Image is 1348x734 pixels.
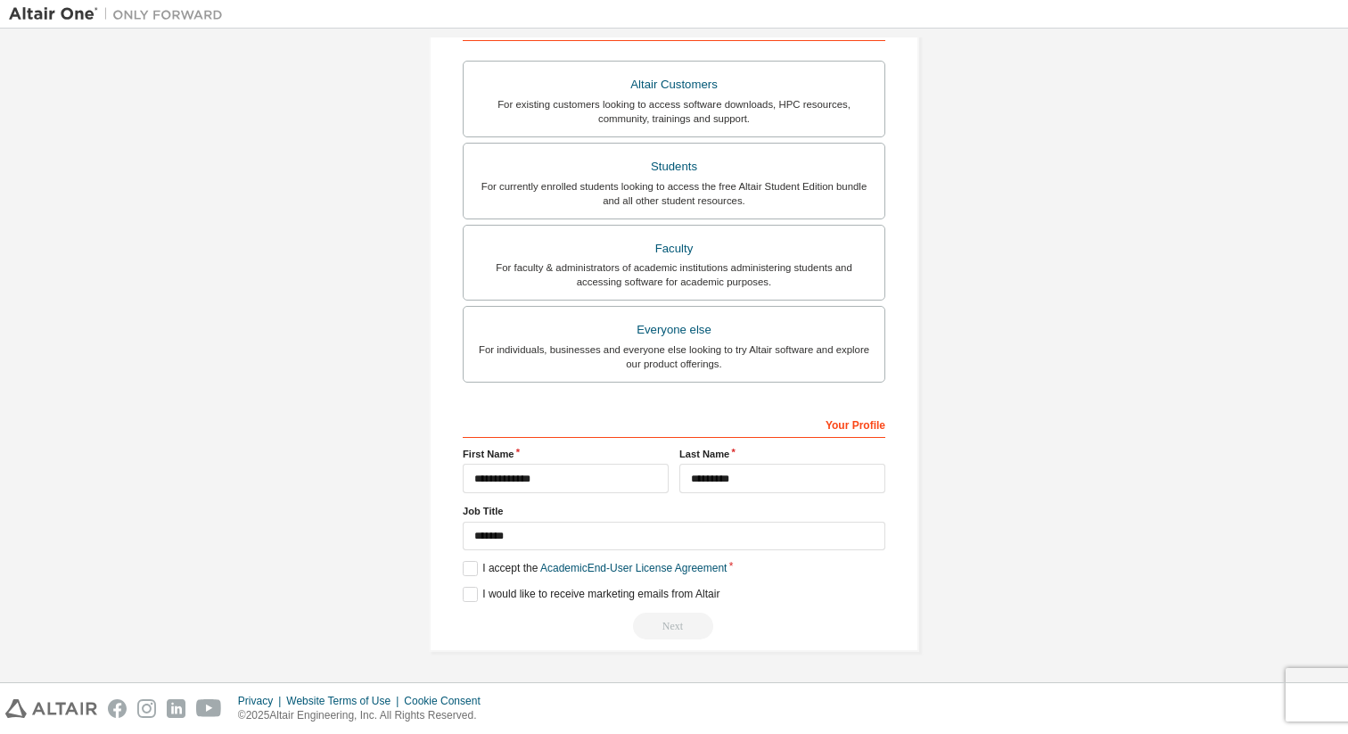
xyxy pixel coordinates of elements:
div: For faculty & administrators of academic institutions administering students and accessing softwa... [474,260,874,289]
div: Your Profile [463,409,885,438]
div: Cookie Consent [404,694,490,708]
p: © 2025 Altair Engineering, Inc. All Rights Reserved. [238,708,491,723]
div: For currently enrolled students looking to access the free Altair Student Edition bundle and all ... [474,179,874,208]
img: youtube.svg [196,699,222,718]
img: Altair One [9,5,232,23]
label: I would like to receive marketing emails from Altair [463,587,719,602]
label: I accept the [463,561,727,576]
label: Last Name [679,447,885,461]
a: Academic End-User License Agreement [540,562,727,574]
div: Altair Customers [474,72,874,97]
div: Students [474,154,874,179]
div: Read and acccept EULA to continue [463,613,885,639]
div: Website Terms of Use [286,694,404,708]
img: facebook.svg [108,699,127,718]
div: Everyone else [474,318,874,342]
img: linkedin.svg [167,699,185,718]
div: For individuals, businesses and everyone else looking to try Altair software and explore our prod... [474,342,874,371]
div: For existing customers looking to access software downloads, HPC resources, community, trainings ... [474,97,874,126]
div: Faculty [474,236,874,261]
label: Job Title [463,504,885,518]
div: Privacy [238,694,286,708]
img: instagram.svg [137,699,156,718]
label: First Name [463,447,669,461]
img: altair_logo.svg [5,699,97,718]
